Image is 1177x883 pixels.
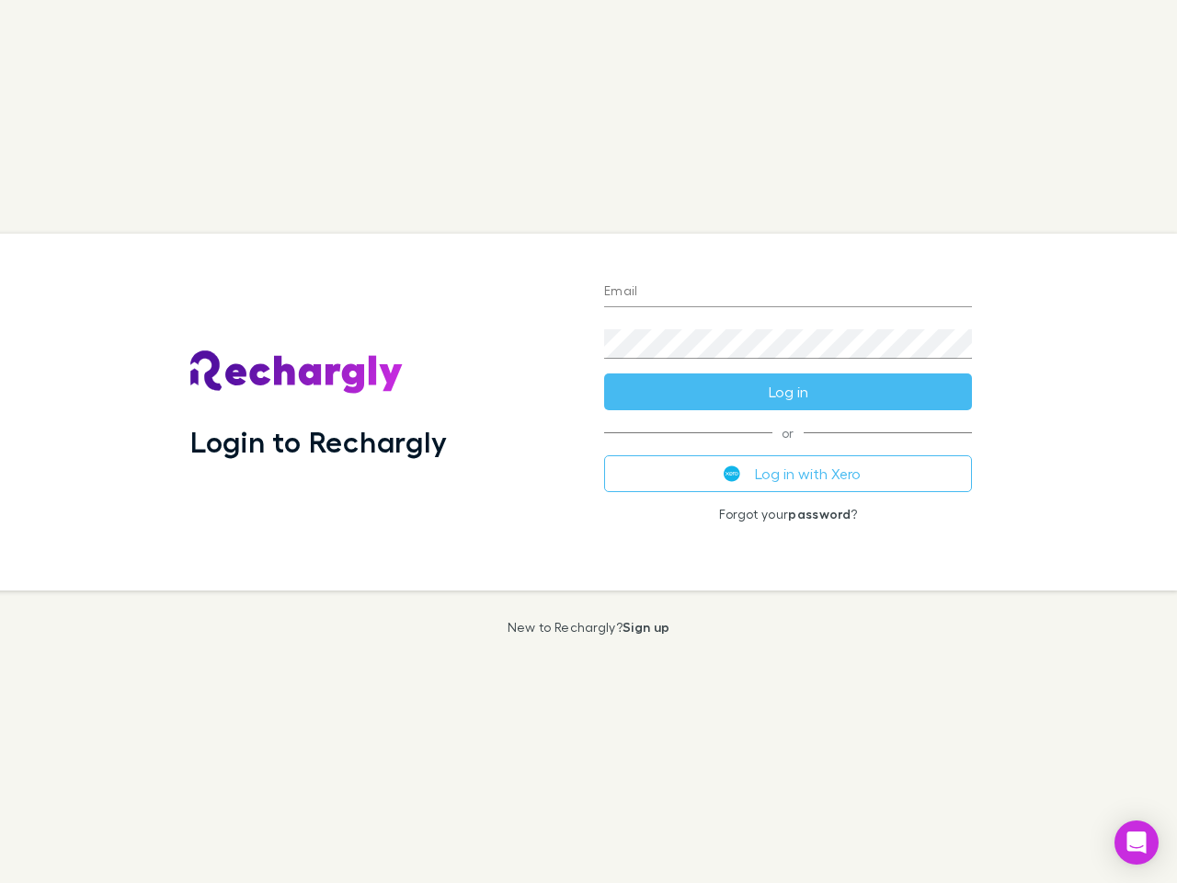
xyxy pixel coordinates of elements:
h1: Login to Rechargly [190,424,447,459]
a: password [788,506,851,522]
button: Log in [604,373,972,410]
p: Forgot your ? [604,507,972,522]
button: Log in with Xero [604,455,972,492]
img: Rechargly's Logo [190,350,404,395]
a: Sign up [623,619,669,635]
div: Open Intercom Messenger [1114,820,1159,865]
img: Xero's logo [724,465,740,482]
p: New to Rechargly? [508,620,670,635]
span: or [604,432,972,433]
